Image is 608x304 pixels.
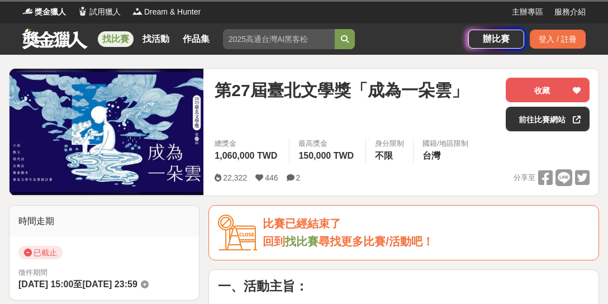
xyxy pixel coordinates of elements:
[506,78,590,102] button: 收藏
[375,151,393,160] span: 不限
[265,173,278,182] span: 446
[178,31,214,47] a: 作品集
[422,138,468,149] div: 國籍/地區限制
[77,6,121,18] a: Logo試用獵人
[22,6,34,17] img: Logo
[215,78,468,103] span: 第27屆臺北文學獎「成為一朵雲」
[138,31,174,47] a: 找活動
[9,72,203,192] img: Cover Image
[89,6,121,18] span: 試用獵人
[18,246,63,259] span: 已截止
[223,173,247,182] span: 22,322
[35,6,66,18] span: 獎金獵人
[82,279,137,289] span: [DATE] 23:59
[9,206,199,237] div: 時間走期
[215,151,277,160] span: 1,060,000 TWD
[422,151,440,160] span: 台灣
[506,107,590,131] a: 前往比賽網站
[298,151,354,160] span: 150,000 TWD
[22,6,66,18] a: Logo獎金獵人
[298,138,357,149] span: 最高獎金
[319,235,434,248] span: 尋找更多比賽/活動吧！
[530,30,586,49] div: 登入 / 註冊
[218,279,308,293] strong: 一、活動主旨：
[18,279,73,289] span: [DATE] 15:00
[98,31,134,47] a: 找比賽
[77,6,88,17] img: Logo
[554,6,586,18] a: 服務介紹
[375,138,404,149] div: 身分限制
[263,215,590,233] div: 比賽已經結束了
[73,279,82,289] span: 至
[512,6,543,18] a: 主辦專區
[223,29,335,49] input: 2025高通台灣AI黑客松
[285,235,319,248] a: 找比賽
[132,6,201,18] a: LogoDream & Hunter
[144,6,201,18] span: Dream & Hunter
[218,215,257,251] img: Icon
[514,169,535,186] span: 分享至
[132,6,143,17] img: Logo
[263,235,285,248] span: 回到
[468,30,524,49] a: 辦比賽
[18,268,47,277] span: 徵件期間
[296,173,301,182] span: 2
[215,138,280,149] span: 總獎金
